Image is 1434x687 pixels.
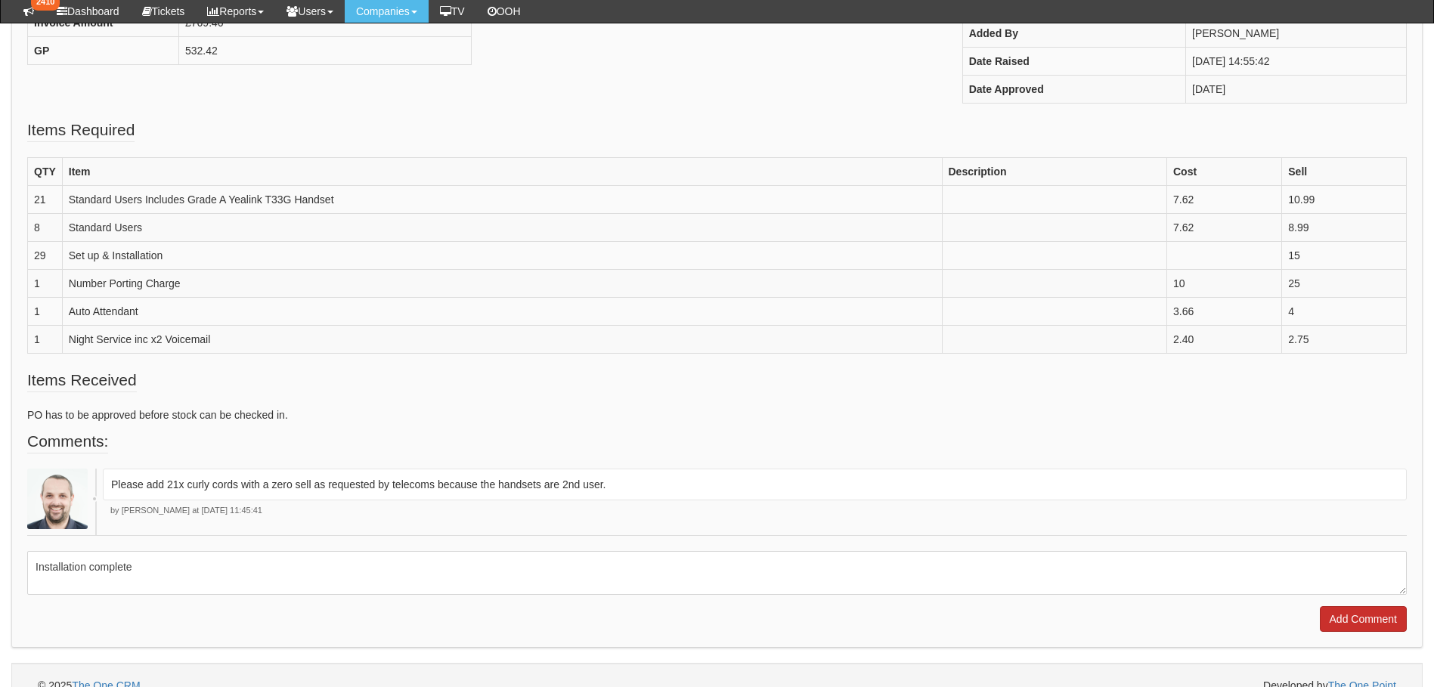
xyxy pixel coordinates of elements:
[1167,185,1282,213] td: 7.62
[62,325,942,353] td: Night Service inc x2 Voicemail
[962,47,1185,75] th: Date Raised
[62,185,942,213] td: Standard Users Includes Grade A Yealink T33G Handset
[1167,213,1282,241] td: 7.62
[28,325,63,353] td: 1
[1282,157,1407,185] th: Sell
[962,19,1185,47] th: Added By
[1186,75,1407,103] td: [DATE]
[28,213,63,241] td: 8
[62,241,942,269] td: Set up & Installation
[1320,606,1407,632] input: Add Comment
[1282,185,1407,213] td: 10.99
[1282,325,1407,353] td: 2.75
[1167,157,1282,185] th: Cost
[1282,241,1407,269] td: 15
[179,36,472,64] td: 532.42
[103,505,1407,517] p: by [PERSON_NAME] at [DATE] 11:45:41
[1167,325,1282,353] td: 2.40
[27,430,108,453] legend: Comments:
[62,297,942,325] td: Auto Attendant
[28,185,63,213] td: 21
[111,477,1398,492] p: Please add 21x curly cords with a zero sell as requested by telecoms because the handsets are 2nd...
[1186,47,1407,75] td: [DATE] 14:55:42
[28,36,179,64] th: GP
[28,297,63,325] td: 1
[942,157,1167,185] th: Description
[28,157,63,185] th: QTY
[28,269,63,297] td: 1
[62,157,942,185] th: Item
[1186,19,1407,47] td: [PERSON_NAME]
[1282,269,1407,297] td: 25
[27,119,135,142] legend: Items Required
[27,369,137,392] legend: Items Received
[27,469,88,529] img: James Kaye
[28,241,63,269] td: 29
[1167,269,1282,297] td: 10
[27,407,1407,422] p: PO has to be approved before stock can be checked in.
[1282,297,1407,325] td: 4
[1167,297,1282,325] td: 3.66
[962,75,1185,103] th: Date Approved
[62,213,942,241] td: Standard Users
[1282,213,1407,241] td: 8.99
[62,269,942,297] td: Number Porting Charge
